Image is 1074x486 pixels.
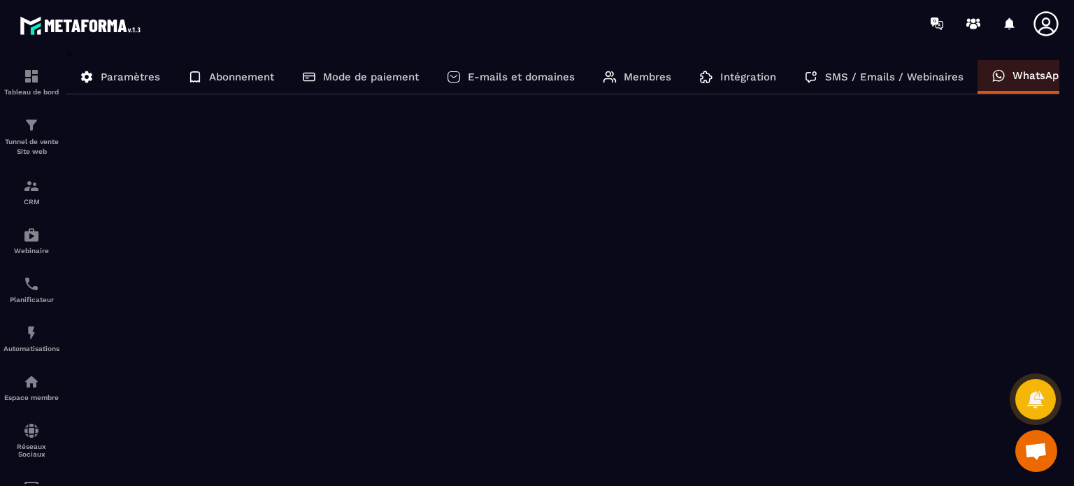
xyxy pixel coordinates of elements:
p: Abonnement [209,71,274,83]
p: Tableau de bord [3,88,59,96]
img: scheduler [23,276,40,292]
p: E-mails et domaines [468,71,575,83]
p: Réseaux Sociaux [3,443,59,458]
p: Intégration [720,71,776,83]
div: Ouvrir le chat [1015,430,1057,472]
a: social-networksocial-networkRéseaux Sociaux [3,412,59,469]
img: formation [23,178,40,194]
img: formation [23,68,40,85]
img: automations [23,373,40,390]
p: Tunnel de vente Site web [3,137,59,157]
p: WhatsApp [1012,69,1065,82]
a: formationformationTableau de bord [3,57,59,106]
a: schedulerschedulerPlanificateur [3,265,59,314]
img: social-network [23,422,40,439]
p: Paramètres [101,71,160,83]
img: formation [23,117,40,134]
a: formationformationCRM [3,167,59,216]
p: Espace membre [3,394,59,401]
div: > [66,47,1060,94]
a: automationsautomationsEspace membre [3,363,59,412]
img: automations [23,227,40,243]
img: automations [23,324,40,341]
a: formationformationTunnel de vente Site web [3,106,59,167]
p: Webinaire [3,247,59,255]
p: CRM [3,198,59,206]
a: automationsautomationsAutomatisations [3,314,59,363]
p: Automatisations [3,345,59,352]
p: Mode de paiement [323,71,419,83]
p: Planificateur [3,296,59,303]
img: logo [20,13,145,38]
p: Membres [624,71,671,83]
p: SMS / Emails / Webinaires [825,71,964,83]
a: automationsautomationsWebinaire [3,216,59,265]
